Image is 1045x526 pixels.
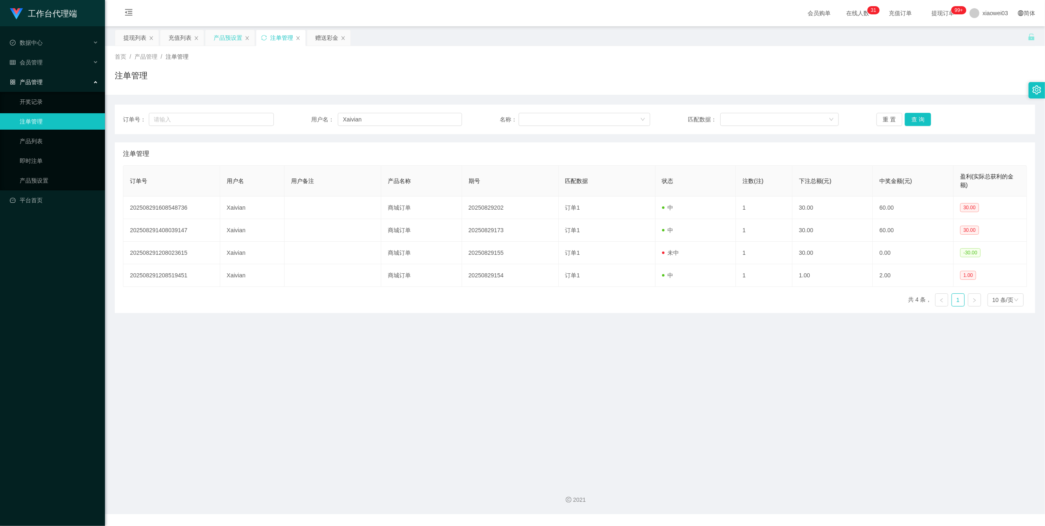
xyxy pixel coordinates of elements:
i: 图标: down [1014,297,1019,303]
a: 开奖记录 [20,94,98,110]
img: logo.9652507e.png [10,8,23,20]
h1: 工作台代理端 [28,0,77,27]
td: 202508291208519451 [123,264,220,287]
span: 匹配数据： [688,115,720,124]
a: 1 [952,294,964,306]
span: 注数(注) [742,178,763,184]
div: 赠送彩金 [315,30,338,46]
span: 注单管理 [123,149,149,159]
td: 30.00 [792,242,873,264]
td: 1 [736,197,792,219]
li: 上一页 [935,293,948,306]
i: 图标: menu-fold [115,0,143,27]
span: 注单管理 [166,53,189,60]
div: 提现列表 [123,30,146,46]
i: 图标: appstore-o [10,79,16,85]
td: Xaivian [220,197,285,219]
i: 图标: table [10,59,16,65]
i: 图标: copyright [566,497,571,503]
td: 20250829154 [462,264,559,287]
span: 下注总额(元) [799,178,831,184]
td: 30.00 [792,219,873,242]
i: 图标: close [149,36,154,41]
p: 1 [874,6,877,14]
i: 图标: unlock [1028,33,1035,41]
span: 用户名 [227,178,244,184]
div: 产品预设置 [214,30,242,46]
td: 商城订单 [381,219,462,242]
div: 2021 [112,496,1038,504]
i: 图标: check-circle-o [10,40,16,46]
td: 0.00 [873,242,954,264]
span: 首页 [115,53,126,60]
td: 商城订单 [381,242,462,264]
span: 产品名称 [388,178,411,184]
span: 数据中心 [10,39,43,46]
td: 60.00 [873,219,954,242]
td: 20250829155 [462,242,559,264]
span: 提现订单 [928,10,959,16]
span: 订单号： [123,115,149,124]
span: 未中 [662,249,679,256]
a: 产品预设置 [20,172,98,189]
span: 名称： [500,115,519,124]
td: 2.00 [873,264,954,287]
button: 重 置 [877,113,903,126]
td: 商城订单 [381,264,462,287]
span: 中 [662,227,674,233]
td: 1 [736,242,792,264]
td: Xaivian [220,242,285,264]
span: 订单1 [565,227,580,233]
span: 订单1 [565,249,580,256]
input: 请输入 [149,113,274,126]
div: 充值列表 [168,30,191,46]
span: 会员管理 [10,59,43,66]
div: 注单管理 [270,30,293,46]
a: 产品列表 [20,133,98,149]
td: 1.00 [792,264,873,287]
span: / [130,53,131,60]
button: 查 询 [905,113,931,126]
span: -30.00 [960,248,981,257]
h1: 注单管理 [115,69,148,82]
i: 图标: setting [1032,85,1041,94]
td: 202508291408039147 [123,219,220,242]
span: 中 [662,204,674,211]
span: 订单1 [565,272,580,279]
i: 图标: left [939,298,944,303]
td: 202508291608548736 [123,197,220,219]
td: 商城订单 [381,197,462,219]
td: 202508291208023615 [123,242,220,264]
p: 3 [871,6,874,14]
sup: 1018 [952,6,966,14]
a: 图标: dashboard平台首页 [10,192,98,208]
a: 即时注单 [20,153,98,169]
span: 期号 [469,178,480,184]
i: 图标: down [829,117,834,123]
span: 中 [662,272,674,279]
a: 注单管理 [20,113,98,130]
span: 30.00 [960,203,979,212]
span: / [161,53,162,60]
input: 请输入 [338,113,462,126]
span: 匹配数据 [565,178,588,184]
span: 30.00 [960,226,979,235]
i: 图标: global [1018,10,1024,16]
span: 充值订单 [885,10,916,16]
td: 20250829202 [462,197,559,219]
i: 图标: close [341,36,346,41]
i: 图标: close [296,36,301,41]
i: 图标: sync [261,35,267,41]
sup: 31 [867,6,879,14]
i: 图标: close [245,36,250,41]
span: 中奖金额(元) [879,178,912,184]
td: 1 [736,264,792,287]
td: 1 [736,219,792,242]
span: 在线人数 [842,10,874,16]
i: 图标: close [194,36,199,41]
td: 20250829173 [462,219,559,242]
span: 用户备注 [291,178,314,184]
span: 盈利(实际总获利的金额) [960,173,1014,188]
span: 1.00 [960,271,976,280]
div: 10 条/页 [993,294,1013,306]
